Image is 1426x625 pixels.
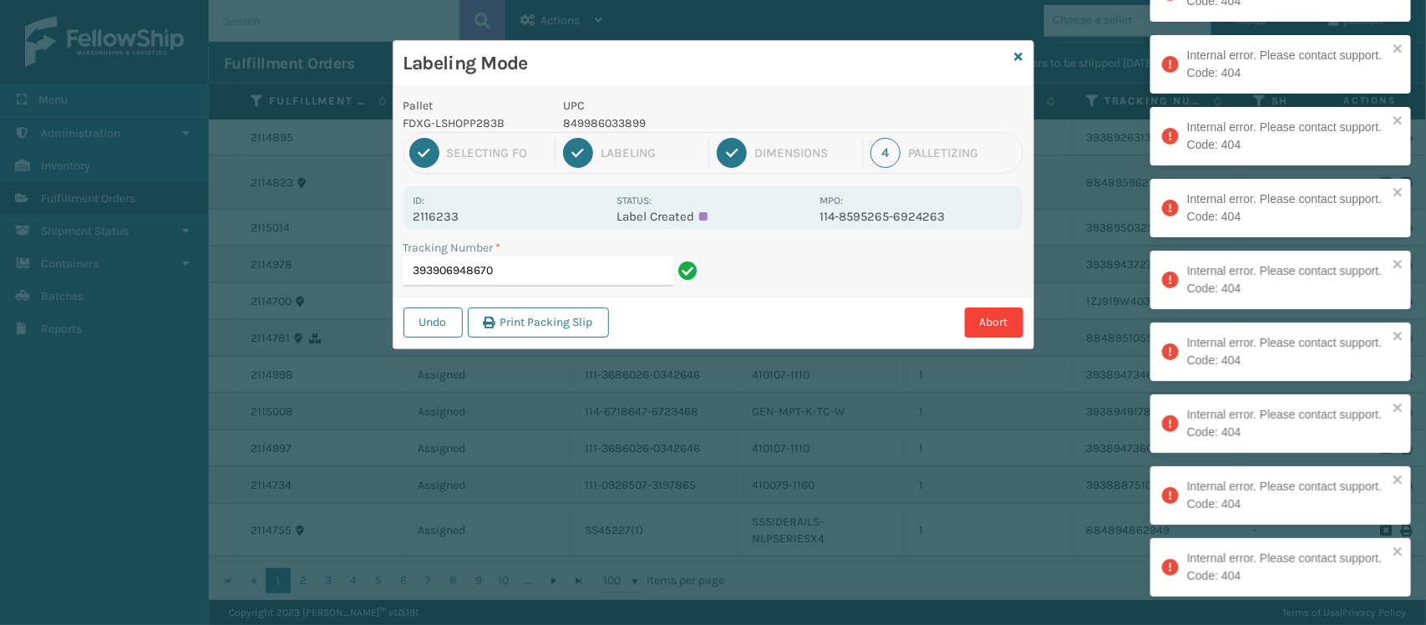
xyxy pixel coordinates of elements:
p: 849986033899 [563,114,809,132]
div: Internal error. Please contact support. Code: 404 [1187,550,1388,585]
div: 4 [870,138,901,168]
label: Id: [414,195,425,206]
h3: Labeling Mode [403,51,1008,76]
button: close [1393,473,1404,489]
div: Internal error. Please contact support. Code: 404 [1187,47,1388,82]
button: close [1393,185,1404,201]
label: MPO: [820,195,843,206]
div: 1 [409,138,439,168]
button: close [1393,114,1404,130]
div: 3 [717,138,747,168]
div: Palletizing [908,145,1017,160]
button: Abort [965,307,1023,338]
div: Internal error. Please contact support. Code: 404 [1187,406,1388,441]
button: close [1393,545,1404,561]
div: Selecting FO [447,145,547,160]
div: Internal error. Please contact support. Code: 404 [1187,119,1388,154]
div: Labeling [601,145,701,160]
button: close [1393,42,1404,58]
div: Internal error. Please contact support. Code: 404 [1187,191,1388,226]
label: Status: [617,195,652,206]
button: close [1393,329,1404,345]
p: 114-8595265-6924263 [820,209,1012,224]
p: Label Created [617,209,809,224]
button: close [1393,257,1404,273]
p: UPC [563,97,809,114]
div: Internal error. Please contact support. Code: 404 [1187,334,1388,369]
button: Print Packing Slip [468,307,609,338]
div: Internal error. Please contact support. Code: 404 [1187,478,1388,513]
button: close [1393,401,1404,417]
button: Undo [403,307,463,338]
div: 2 [563,138,593,168]
div: Dimensions [754,145,855,160]
div: Internal error. Please contact support. Code: 404 [1187,262,1388,297]
p: FDXG-LSHOPP283B [403,114,544,132]
p: 2116233 [414,209,606,224]
label: Tracking Number [403,239,501,257]
p: Pallet [403,97,544,114]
